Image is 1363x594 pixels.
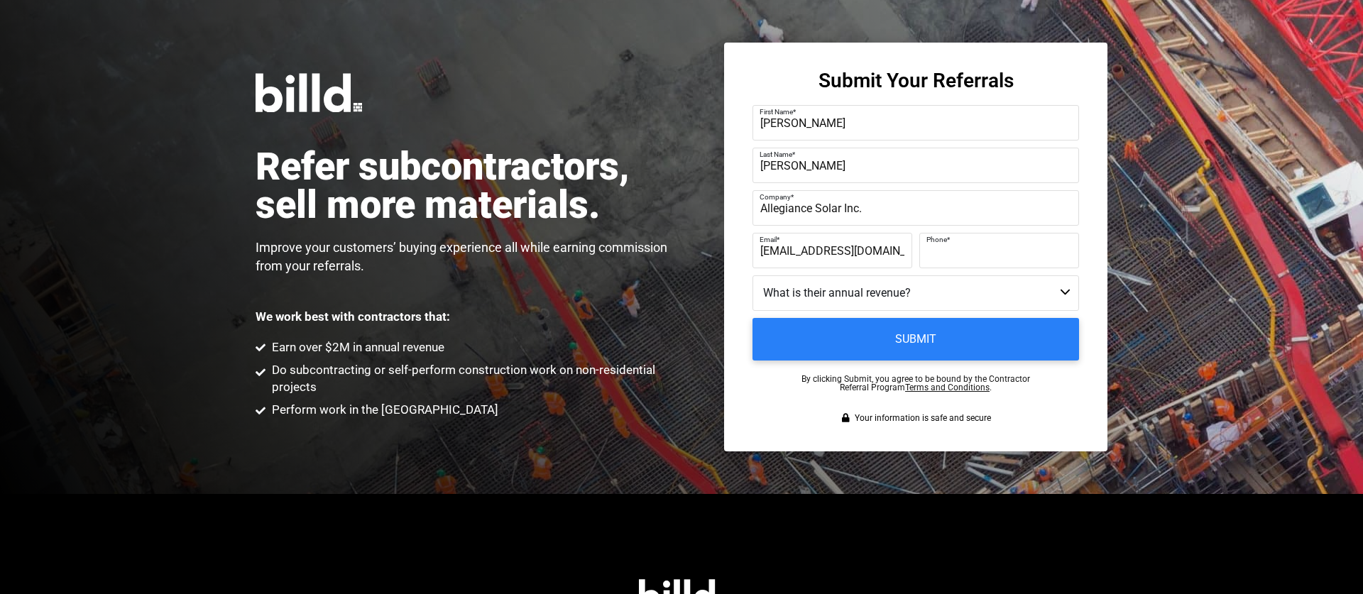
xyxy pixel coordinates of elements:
[256,148,681,224] h1: Refer subcontractors, sell more materials.
[760,236,777,243] span: Email
[905,383,990,392] a: Terms and Conditions
[268,339,444,356] span: Earn over $2M in annual revenue
[926,236,947,243] span: Phone
[256,238,681,275] p: Improve your customers’ buying experience all while earning commission from your referrals.
[801,375,1030,392] p: By clicking Submit, you agree to be bound by the Contractor Referral Program .
[851,413,991,423] span: Your information is safe and secure
[819,71,1014,91] h3: Submit Your Referrals
[760,150,792,158] span: Last Name
[760,193,791,201] span: Company
[256,311,450,323] p: We work best with contractors that:
[760,108,793,116] span: First Name
[268,402,498,419] span: Perform work in the [GEOGRAPHIC_DATA]
[752,318,1079,361] input: Submit
[268,362,682,396] span: Do subcontracting or self-perform construction work on non-residential projects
